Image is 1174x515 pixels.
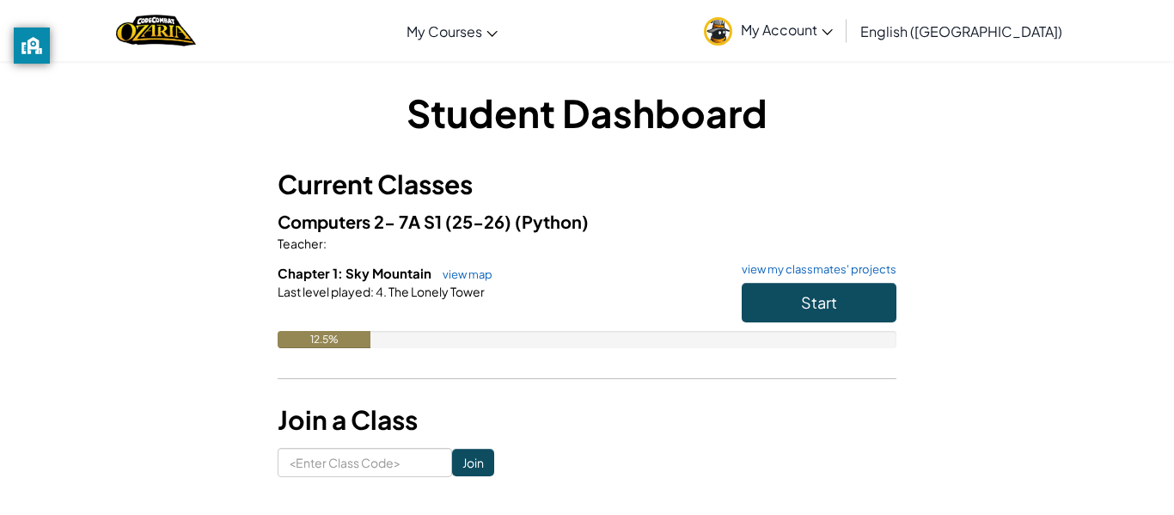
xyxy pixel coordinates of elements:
[278,401,896,439] h3: Join a Class
[515,211,589,232] span: (Python)
[452,449,494,476] input: Join
[733,264,896,275] a: view my classmates' projects
[116,13,196,48] a: Ozaria by CodeCombat logo
[323,236,327,251] span: :
[742,283,896,322] button: Start
[278,165,896,204] h3: Current Classes
[278,265,434,281] span: Chapter 1: Sky Mountain
[407,22,482,40] span: My Courses
[374,284,387,299] span: 4.
[278,236,323,251] span: Teacher
[116,13,196,48] img: Home
[398,8,506,54] a: My Courses
[278,284,370,299] span: Last level played
[387,284,485,299] span: The Lonely Tower
[278,211,515,232] span: Computers 2- 7A S1 (25-26)
[741,21,833,39] span: My Account
[852,8,1071,54] a: English ([GEOGRAPHIC_DATA])
[278,448,452,477] input: <Enter Class Code>
[14,28,50,64] button: privacy banner
[278,331,370,348] div: 12.5%
[860,22,1062,40] span: English ([GEOGRAPHIC_DATA])
[801,292,837,312] span: Start
[704,17,732,46] img: avatar
[370,284,374,299] span: :
[695,3,841,58] a: My Account
[278,86,896,139] h1: Student Dashboard
[434,267,492,281] a: view map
